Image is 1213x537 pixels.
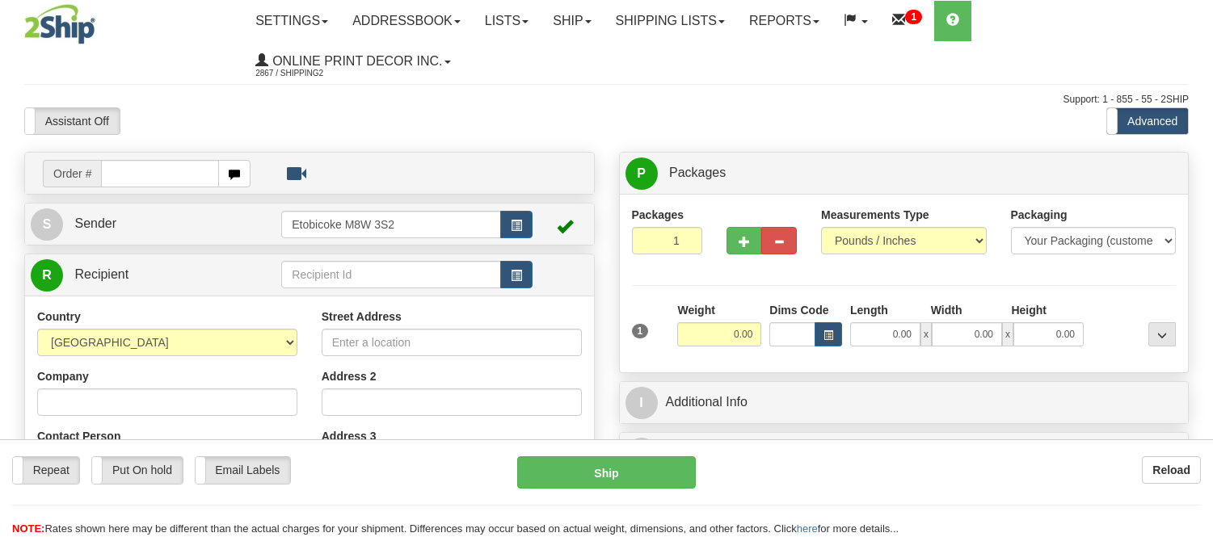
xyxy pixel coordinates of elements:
[1002,322,1013,346] span: x
[13,457,79,483] label: Repeat
[37,428,120,444] label: Contact Person
[1152,464,1190,476] b: Reload
[850,302,888,318] label: Length
[931,302,962,318] label: Width
[196,457,290,483] label: Email Labels
[322,329,582,356] input: Enter a location
[12,522,44,535] span: NOTE:
[1011,302,1047,318] label: Height
[880,1,934,41] a: 1
[37,368,89,384] label: Company
[25,108,120,134] label: Assistant Off
[322,368,377,384] label: Address 2
[517,456,695,489] button: Ship
[24,93,1189,107] div: Support: 1 - 855 - 55 - 2SHIP
[625,387,658,419] span: I
[268,54,442,68] span: Online Print Decor Inc.
[255,65,377,82] span: 2867 / Shipping2
[625,157,658,190] span: P
[632,207,684,223] label: Packages
[74,267,128,281] span: Recipient
[340,1,473,41] a: Addressbook
[92,457,182,483] label: Put On hold
[31,259,63,292] span: R
[473,1,541,41] a: Lists
[625,437,1183,470] a: $Rates
[243,41,462,82] a: Online Print Decor Inc. 2867 / Shipping2
[281,261,500,288] input: Recipient Id
[1142,456,1201,484] button: Reload
[541,1,603,41] a: Ship
[74,216,116,230] span: Sender
[677,302,714,318] label: Weight
[669,166,726,179] span: Packages
[737,1,832,41] a: Reports
[625,438,658,470] span: $
[43,160,101,187] span: Order #
[920,322,932,346] span: x
[322,308,402,325] label: Street Address
[24,4,95,44] img: logo2867.jpg
[31,258,254,292] a: R Recipient
[632,324,649,338] span: 1
[243,1,340,41] a: Settings
[31,208,281,241] a: S Sender
[625,157,1183,190] a: P Packages
[769,302,828,318] label: Dims Code
[1107,108,1188,134] label: Advanced
[797,522,818,535] a: here
[821,207,929,223] label: Measurements Type
[625,386,1183,419] a: IAdditional Info
[31,208,63,241] span: S
[604,1,737,41] a: Shipping lists
[1011,207,1068,223] label: Packaging
[37,308,81,325] label: Country
[281,211,500,238] input: Sender Id
[1148,322,1176,346] div: ...
[905,10,922,24] sup: 1
[322,428,377,444] label: Address 3
[1176,186,1211,350] iframe: chat widget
